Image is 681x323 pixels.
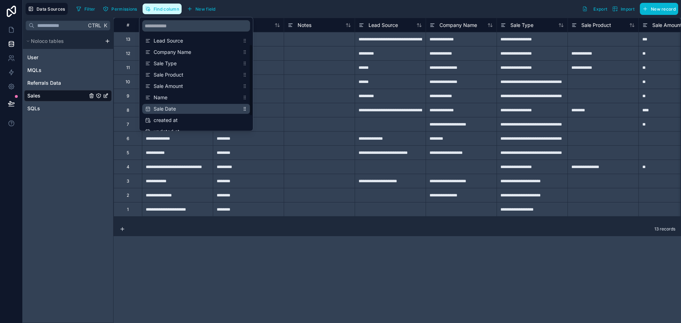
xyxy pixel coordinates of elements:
div: 4 [127,164,129,170]
span: 13 records [654,226,675,232]
button: Permissions [100,4,139,14]
button: Export [580,3,610,15]
span: New record [651,6,676,12]
a: New record [637,3,678,15]
button: New record [640,3,678,15]
span: updated at [154,128,239,135]
span: Sale Product [581,22,611,29]
span: Filter [84,6,95,12]
span: created at [154,117,239,124]
span: Lead Source [369,22,398,29]
div: # [119,22,137,28]
span: Sale Type [154,60,239,67]
span: Lead Source [154,37,239,44]
button: Filter [73,4,98,14]
span: New field [195,6,216,12]
div: 5 [127,150,129,156]
span: Name [154,94,239,101]
div: 12 [126,51,130,56]
div: 1 [127,207,129,212]
span: Data Sources [37,6,65,12]
span: Sale Product [154,71,239,78]
button: Import [610,3,637,15]
div: 9 [127,93,129,99]
button: New field [184,4,218,14]
div: scrollable content [139,17,253,131]
div: 2 [127,193,129,198]
button: Find column [143,4,182,14]
span: Ctrl [87,21,102,30]
button: Data Sources [26,3,68,15]
span: Company Name [154,49,239,56]
div: 10 [126,79,130,85]
a: Permissions [100,4,142,14]
div: 8 [127,107,129,113]
span: Permissions [111,6,137,12]
div: 3 [127,178,129,184]
div: 13 [126,37,130,42]
span: Export [593,6,607,12]
span: K [103,23,108,28]
div: 11 [126,65,130,71]
span: Import [621,6,635,12]
span: Notes [298,22,311,29]
span: Find column [154,6,179,12]
span: Sale Date [154,105,239,112]
span: Sale Type [510,22,533,29]
span: Sale Amount [154,83,239,90]
div: 6 [127,136,129,141]
span: Company Name [439,22,477,29]
div: 7 [127,122,129,127]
